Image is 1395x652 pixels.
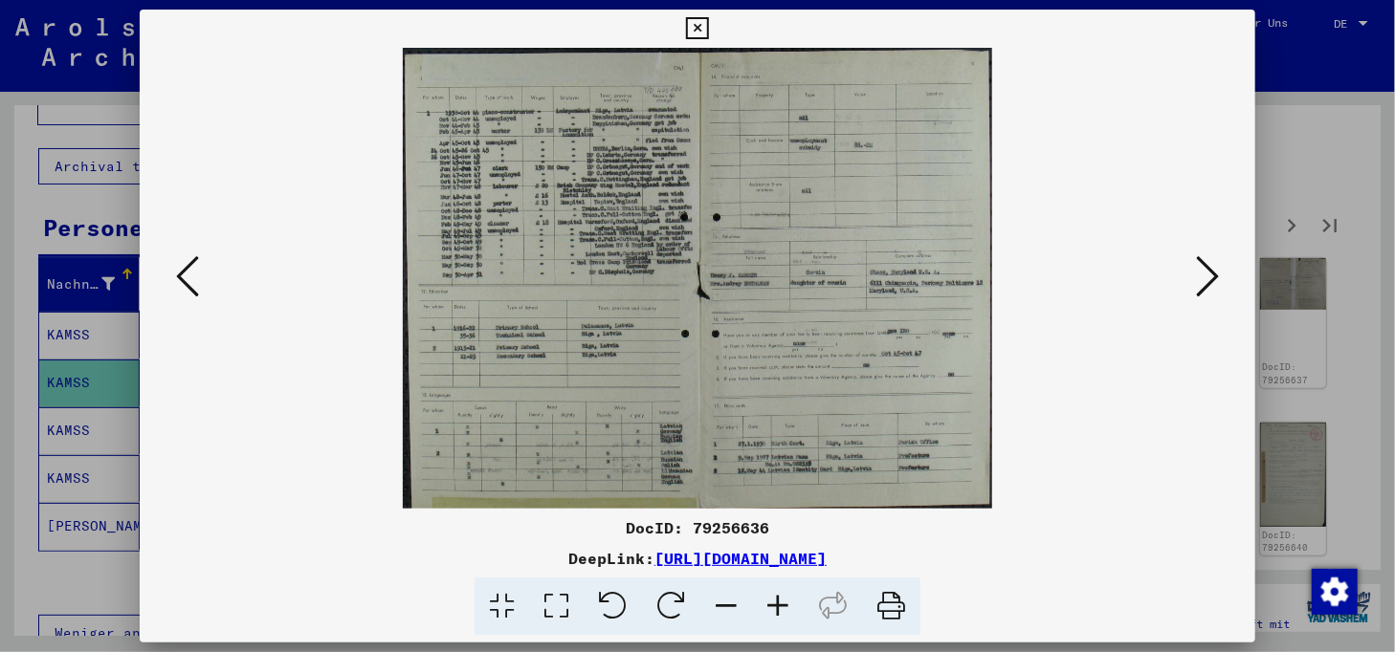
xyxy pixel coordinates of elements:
img: Zustimmung ändern [1312,569,1358,615]
img: 002.jpg [403,48,992,509]
div: Zustimmung ändern [1311,568,1357,614]
a: [URL][DOMAIN_NAME] [654,549,827,568]
div: DeepLink: [140,547,1255,570]
div: DocID: 79256636 [140,516,1255,539]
